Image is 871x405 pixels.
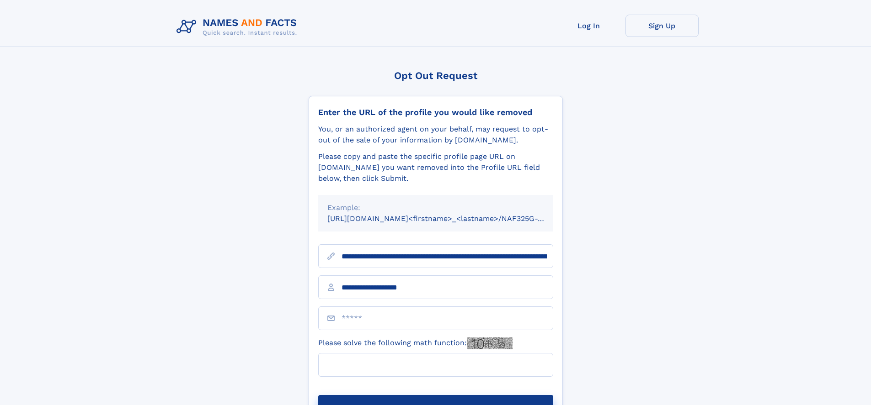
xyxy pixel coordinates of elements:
[318,124,553,146] div: You, or an authorized agent on your behalf, may request to opt-out of the sale of your informatio...
[318,337,513,349] label: Please solve the following math function:
[327,202,544,213] div: Example:
[318,151,553,184] div: Please copy and paste the specific profile page URL on [DOMAIN_NAME] you want removed into the Pr...
[318,107,553,117] div: Enter the URL of the profile you would like removed
[625,15,699,37] a: Sign Up
[552,15,625,37] a: Log In
[327,214,571,223] small: [URL][DOMAIN_NAME]<firstname>_<lastname>/NAF325G-xxxxxxxx
[173,15,305,39] img: Logo Names and Facts
[309,70,563,81] div: Opt Out Request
